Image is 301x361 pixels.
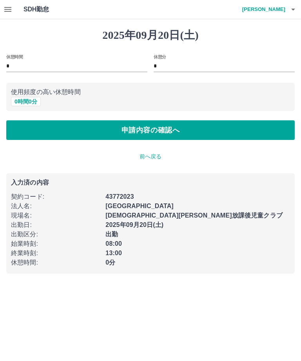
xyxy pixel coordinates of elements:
b: 0分 [105,259,115,266]
p: 出勤日 : [11,220,101,230]
p: 終業時刻 : [11,249,101,258]
b: 08:00 [105,240,122,247]
p: 始業時刻 : [11,239,101,249]
p: 前へ戻る [6,152,295,161]
p: 契約コード : [11,192,101,201]
label: 休憩分 [154,54,166,60]
p: 現場名 : [11,211,101,220]
b: 13:00 [105,250,122,256]
p: 出勤区分 : [11,230,101,239]
button: 0時間0分 [11,97,41,106]
b: 2025年09月20日(土) [105,221,163,228]
h1: 2025年09月20日(土) [6,29,295,42]
p: 法人名 : [11,201,101,211]
b: [GEOGRAPHIC_DATA] [105,203,174,209]
label: 休憩時間 [6,54,23,60]
b: 出勤 [105,231,118,238]
p: 使用頻度の高い休憩時間 [11,87,290,97]
b: 43772023 [105,193,134,200]
p: 休憩時間 : [11,258,101,267]
p: 入力済の内容 [11,180,290,186]
button: 申請内容の確認へ [6,120,295,140]
b: [DEMOGRAPHIC_DATA][PERSON_NAME]放課後児童クラブ [105,212,283,219]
